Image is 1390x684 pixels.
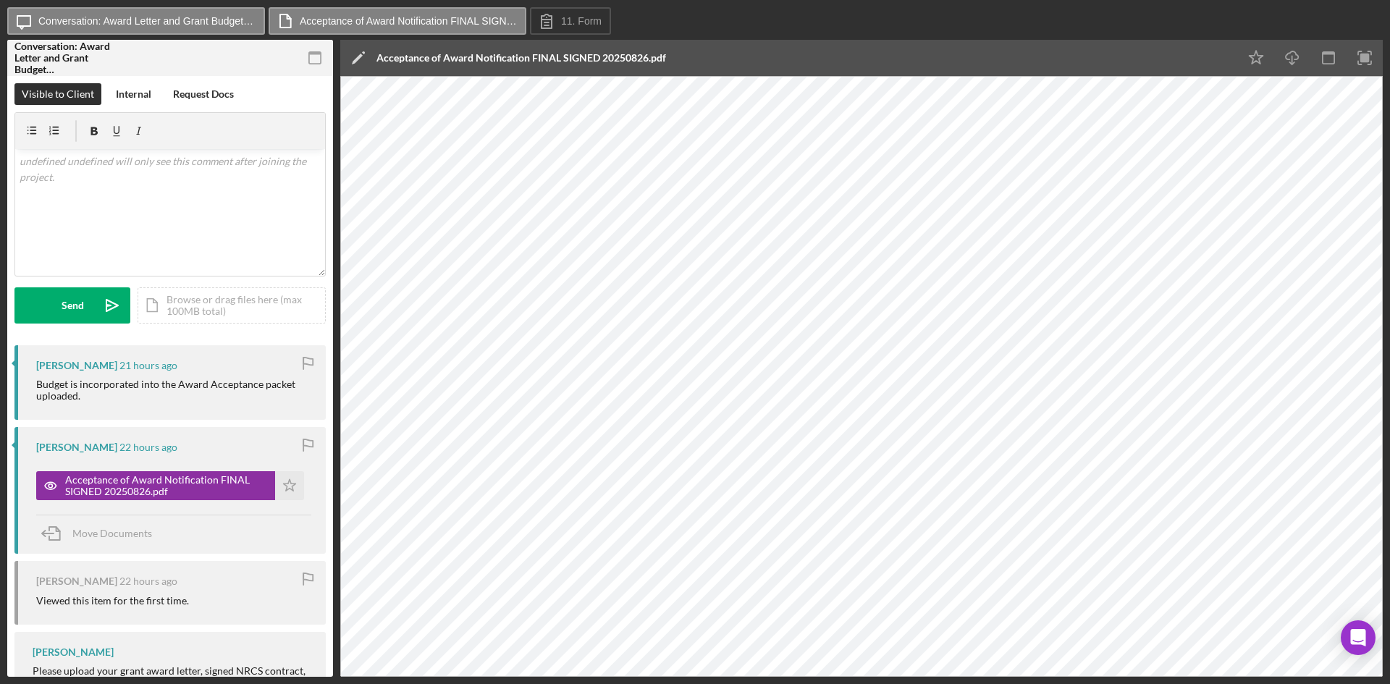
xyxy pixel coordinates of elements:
[72,527,152,539] span: Move Documents
[530,7,611,35] button: 11. Form
[14,41,116,75] div: Conversation: Award Letter and Grant Budget ([PERSON_NAME])
[36,515,167,552] button: Move Documents
[119,360,177,371] time: 2025-09-17 19:00
[36,360,117,371] div: [PERSON_NAME]
[7,7,265,35] button: Conversation: Award Letter and Grant Budget ([PERSON_NAME])
[14,83,101,105] button: Visible to Client
[36,595,189,607] div: Viewed this item for the first time.
[561,15,602,27] label: 11. Form
[173,83,234,105] div: Request Docs
[36,575,117,587] div: [PERSON_NAME]
[36,379,311,402] div: Budget is incorporated into the Award Acceptance packet uploaded.
[109,83,159,105] button: Internal
[33,646,114,658] div: [PERSON_NAME]
[376,52,666,64] div: Acceptance of Award Notification FINAL SIGNED 20250826.pdf
[36,442,117,453] div: [PERSON_NAME]
[36,471,304,500] button: Acceptance of Award Notification FINAL SIGNED 20250826.pdf
[166,83,241,105] button: Request Docs
[22,83,94,105] div: Visible to Client
[116,83,151,105] div: Internal
[119,442,177,453] time: 2025-09-17 18:49
[14,287,130,324] button: Send
[65,474,268,497] div: Acceptance of Award Notification FINAL SIGNED 20250826.pdf
[62,287,84,324] div: Send
[269,7,526,35] button: Acceptance of Award Notification FINAL SIGNED 20250826.pdf
[1341,620,1376,655] div: Open Intercom Messenger
[119,575,177,587] time: 2025-09-17 18:49
[300,15,517,27] label: Acceptance of Award Notification FINAL SIGNED 20250826.pdf
[38,15,256,27] label: Conversation: Award Letter and Grant Budget ([PERSON_NAME])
